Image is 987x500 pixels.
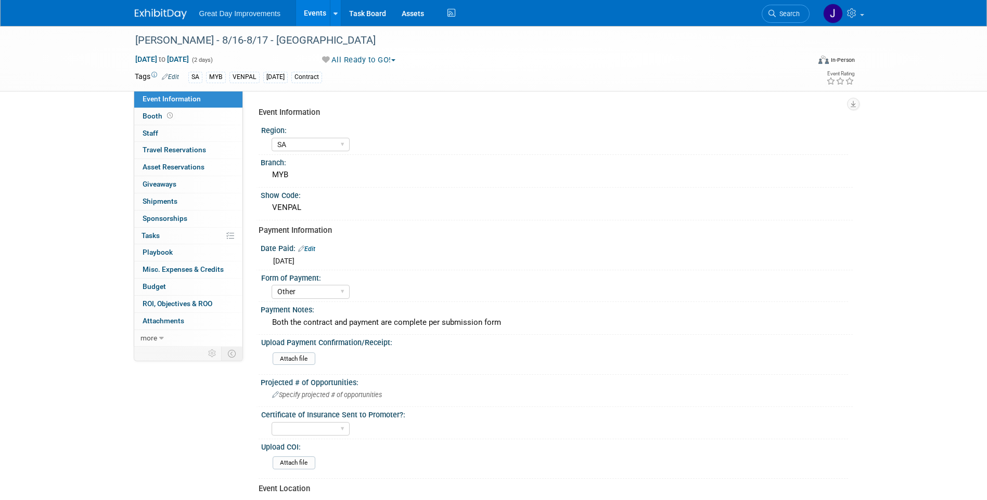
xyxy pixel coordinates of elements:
span: Travel Reservations [143,146,206,154]
span: Misc. Expenses & Credits [143,265,224,273]
a: Budget [134,279,242,295]
span: Event Information [143,95,201,103]
div: Show Code: [261,188,853,201]
td: Tags [135,71,179,83]
div: [DATE] [263,72,288,83]
td: Toggle Event Tabs [221,347,242,360]
div: Upload COI: [261,439,848,452]
span: [DATE] [273,257,294,265]
a: Edit [162,73,179,81]
span: Staff [143,129,158,137]
span: Specify projected # of opportunities [272,391,382,399]
div: Branch: [261,155,853,168]
a: Booth [134,108,242,125]
div: VENPAL [268,200,845,216]
span: Search [776,10,800,18]
div: Both the contract and payment are complete per submission form [268,314,845,331]
div: Contract [291,72,322,83]
td: Personalize Event Tab Strip [203,347,222,360]
a: Playbook [134,244,242,261]
div: Certificate of Insurance Sent to Promoter?: [261,407,848,420]
span: Great Day Improvements [199,9,280,18]
img: Jennifer Hockstra [823,4,843,23]
span: Budget [143,282,166,291]
div: MYB [206,72,226,83]
div: Date Paid: [261,241,853,254]
div: Event Format [748,54,855,70]
span: [DATE] [DATE] [135,55,189,64]
span: Shipments [143,197,177,205]
span: ROI, Objectives & ROO [143,299,212,308]
span: Booth not reserved yet [165,112,175,120]
img: Format-Inperson.png [818,56,829,64]
div: Event Rating [826,71,854,76]
div: VENPAL [229,72,260,83]
a: ROI, Objectives & ROO [134,296,242,312]
div: Form of Payment: [261,270,848,283]
span: Giveaways [143,180,176,188]
a: Event Information [134,91,242,108]
div: Event Location [259,483,845,494]
span: to [157,55,167,63]
a: Search [762,5,810,23]
div: In-Person [830,56,855,64]
div: Region: [261,123,848,136]
a: Staff [134,125,242,142]
span: more [140,334,157,342]
div: Upload Payment Confirmation/Receipt: [261,335,848,348]
a: more [134,330,242,347]
span: Playbook [143,248,173,256]
a: Asset Reservations [134,159,242,176]
img: ExhibitDay [135,9,187,19]
span: Asset Reservations [143,163,204,171]
span: (2 days) [191,57,213,63]
div: Projected # of Opportunities: [261,375,853,388]
span: Booth [143,112,175,120]
a: Attachments [134,313,242,330]
a: Misc. Expenses & Credits [134,261,242,278]
span: Tasks [142,231,160,240]
a: Sponsorships [134,210,242,227]
a: Shipments [134,193,242,210]
a: Travel Reservations [134,142,242,159]
div: [PERSON_NAME] - 8/16-8/17 - [GEOGRAPHIC_DATA] [132,31,794,50]
div: Payment Notes: [261,302,853,315]
div: Event Information [259,107,845,118]
div: SA [188,72,202,83]
a: Tasks [134,228,242,244]
span: Attachments [143,317,184,325]
button: All Ready to GO! [318,55,400,65]
a: Giveaways [134,176,242,193]
div: Payment Information [259,225,845,236]
div: MYB [268,167,845,183]
span: Sponsorships [143,214,187,222]
a: Edit [298,245,315,253]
